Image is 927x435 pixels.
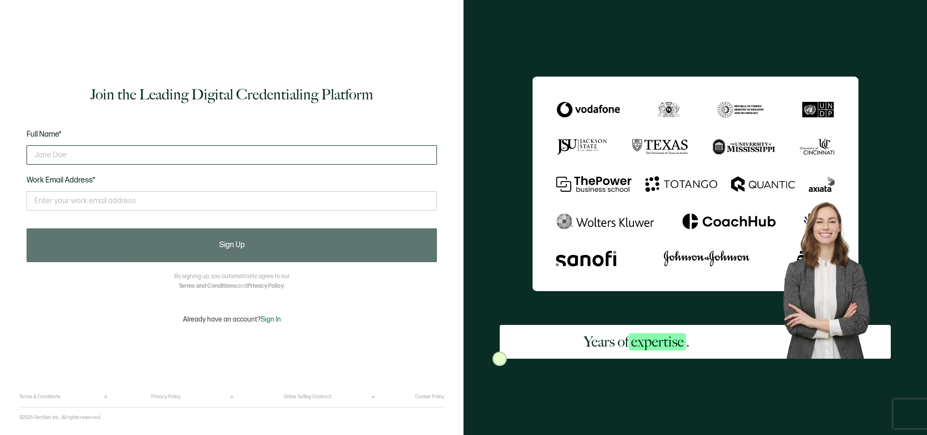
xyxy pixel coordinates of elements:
[27,176,96,185] span: Work Email Address*
[19,394,60,400] a: Terms & Conditions
[492,351,507,366] img: Sertifier Signup
[27,191,437,210] input: Enter your work email address
[261,315,281,323] span: Sign In
[283,394,331,400] a: Online Selling Contract
[174,272,290,291] p: By signing up, you automatically agree to our and .
[27,145,437,165] input: Jane Doe
[19,415,101,421] p: ©2025 Sertifier Inc.. All rights reserved.
[219,241,245,249] span: Sign Up
[27,130,62,139] span: Full Name*
[27,228,437,262] button: Sign Up
[179,282,237,290] a: Terms and Conditions
[533,76,858,291] img: Sertifier Signup - Years of <span class="strong-h">expertise</span>.
[90,85,373,104] h1: Join the Leading Digital Credentialing Platform
[584,332,689,351] h2: Years of .
[247,282,284,290] a: Privacy Policy
[183,315,281,323] p: Already have an account?
[629,333,686,351] span: expertise
[773,194,891,359] img: Sertifier Signup - Years of <span class="strong-h">expertise</span>. Hero
[415,394,444,400] a: Cookie Policy
[151,394,181,400] a: Privacy Policy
